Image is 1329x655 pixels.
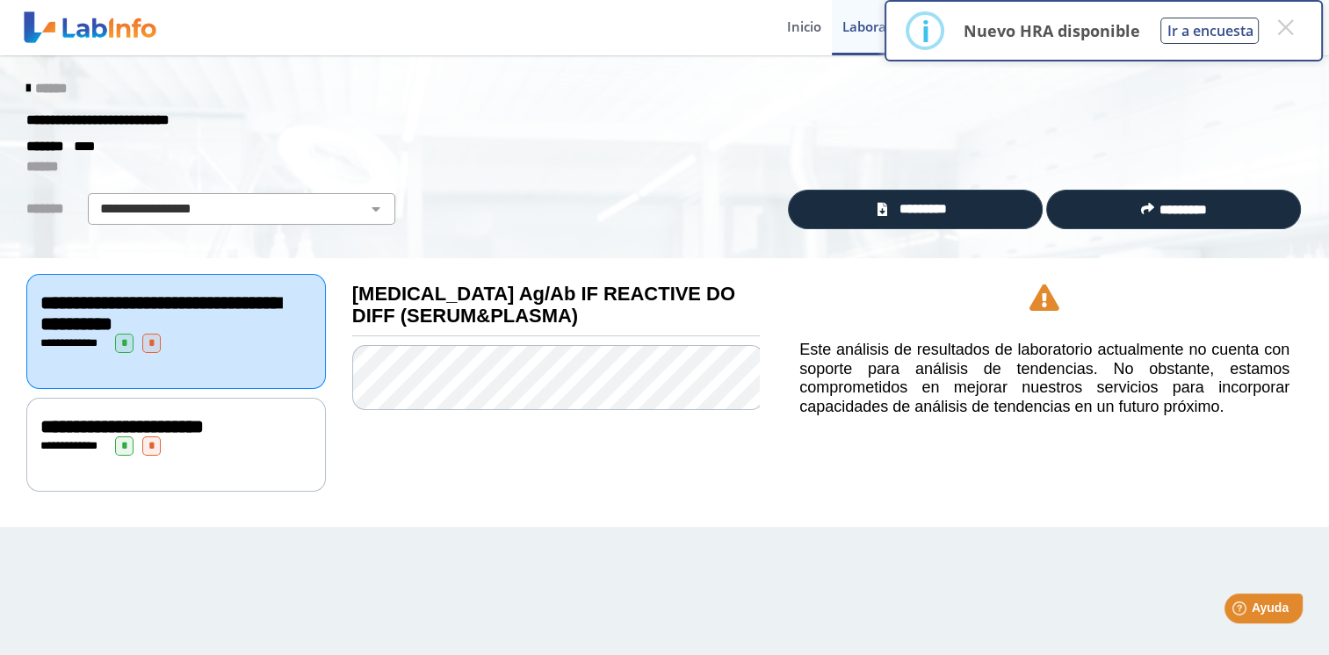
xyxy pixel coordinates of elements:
[963,20,1139,41] p: Nuevo HRA disponible
[921,15,929,47] div: i
[1160,18,1259,44] button: Ir a encuesta
[799,341,1289,416] h5: Este análisis de resultados de laboratorio actualmente no cuenta con soporte para análisis de ten...
[1269,11,1301,43] button: Close this dialog
[1173,587,1310,636] iframe: Help widget launcher
[352,283,735,327] b: [MEDICAL_DATA] Ag/Ab IF REACTIVE DO DIFF (SERUM&PLASMA)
